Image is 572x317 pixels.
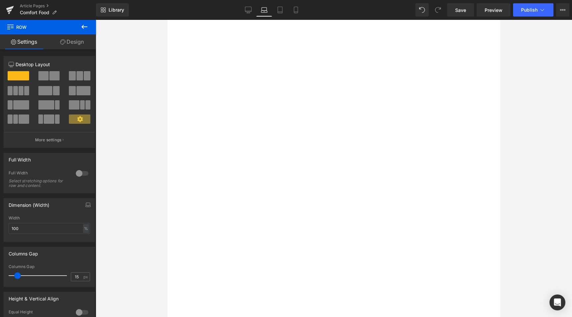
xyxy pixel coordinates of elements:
[35,137,62,143] p: More settings
[240,3,256,17] a: Desktop
[109,7,124,13] span: Library
[549,294,565,310] div: Open Intercom Messenger
[7,20,73,34] span: Row
[20,3,96,9] a: Article Pages
[9,199,49,208] div: Dimension (Width)
[20,10,49,15] span: Comfort Food
[513,3,553,17] button: Publish
[455,7,466,14] span: Save
[431,3,445,17] button: Redo
[83,275,89,279] span: px
[272,3,288,17] a: Tablet
[288,3,304,17] a: Mobile
[256,3,272,17] a: Laptop
[9,216,90,220] div: Width
[9,292,59,301] div: Height & Vertical Align
[4,132,95,148] button: More settings
[9,170,69,177] div: Full Width
[48,34,96,49] a: Design
[9,264,90,269] div: Columns Gap
[521,7,538,13] span: Publish
[9,153,31,162] div: Full Width
[485,7,502,14] span: Preview
[9,61,90,68] p: Desktop Layout
[9,223,90,234] input: auto
[556,3,569,17] button: More
[96,3,129,17] a: New Library
[9,309,69,316] div: Equal Height
[83,224,89,233] div: %
[415,3,429,17] button: Undo
[477,3,510,17] a: Preview
[9,247,38,256] div: Columns Gap
[9,179,68,188] div: Select stretching options for row and content.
